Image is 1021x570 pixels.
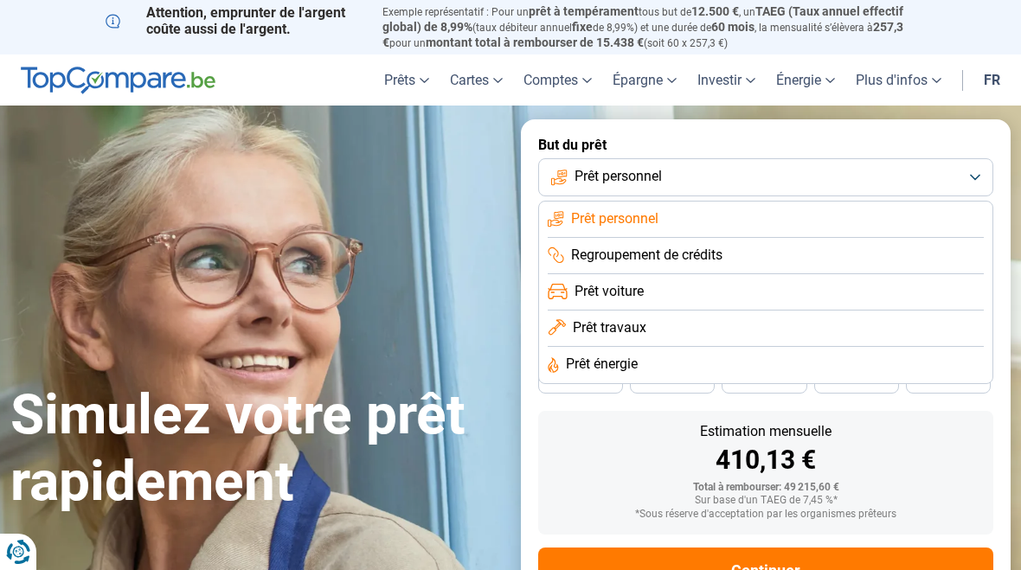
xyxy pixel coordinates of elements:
a: Cartes [440,54,513,106]
a: Investir [687,54,766,106]
div: Sur base d'un TAEG de 7,45 %* [552,495,979,507]
span: 48 mois [562,375,600,386]
span: 257,3 € [382,20,903,49]
span: prêt à tempérament [529,4,639,18]
div: *Sous réserve d'acceptation par les organismes prêteurs [552,509,979,521]
span: 60 mois [711,20,755,34]
span: 42 mois [653,375,691,386]
img: TopCompare [21,67,215,94]
a: Comptes [513,54,602,106]
label: But du prêt [538,137,993,153]
span: 24 mois [929,375,967,386]
a: fr [973,54,1011,106]
div: Estimation mensuelle [552,425,979,439]
div: 410,13 € [552,447,979,473]
span: Prêt personnel [575,167,662,186]
div: Total à rembourser: 49 215,60 € [552,482,979,494]
a: Prêts [374,54,440,106]
span: fixe [572,20,593,34]
span: Prêt personnel [571,209,658,228]
span: montant total à rembourser de 15.438 € [426,35,644,49]
span: Prêt travaux [573,318,646,337]
span: 30 mois [838,375,876,386]
p: Exemple représentatif : Pour un tous but de , un (taux débiteur annuel de 8,99%) et une durée de ... [382,4,915,50]
button: Prêt personnel [538,158,993,196]
span: 36 mois [745,375,783,386]
span: Prêt énergie [566,355,638,374]
a: Énergie [766,54,845,106]
h1: Simulez votre prêt rapidement [10,382,500,516]
a: Plus d'infos [845,54,952,106]
span: Regroupement de crédits [571,246,722,265]
span: 12.500 € [691,4,739,18]
span: Prêt voiture [575,282,644,301]
a: Épargne [602,54,687,106]
p: Attention, emprunter de l'argent coûte aussi de l'argent. [106,4,362,37]
span: TAEG (Taux annuel effectif global) de 8,99% [382,4,903,34]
